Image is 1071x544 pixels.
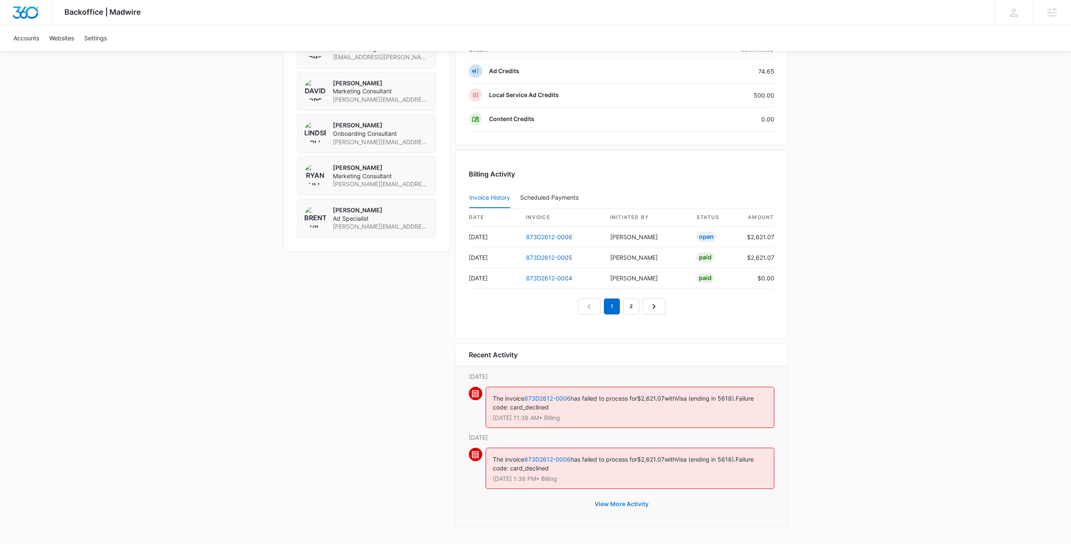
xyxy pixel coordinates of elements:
[489,115,534,123] p: Content Credits
[675,456,736,463] span: Visa (ending in 5618).
[696,252,714,262] div: Paid
[333,53,429,61] span: [EMAIL_ADDRESS][PERSON_NAME][DOMAIN_NAME]
[333,138,429,146] span: [PERSON_NAME][EMAIL_ADDRESS][PERSON_NAME][DOMAIN_NAME]
[524,456,571,463] a: 873D2612-0006
[333,79,429,87] p: [PERSON_NAME]
[304,79,326,101] img: David Korecki
[696,232,716,242] div: Open
[571,456,637,463] span: has failed to process for
[603,227,690,247] td: [PERSON_NAME]
[637,395,664,402] span: $2,621.07
[469,209,519,227] th: date
[469,169,774,179] h3: Billing Activity
[586,494,657,514] button: View More Activity
[333,129,429,138] span: Onboarding Consultant
[489,91,559,99] p: Local Service Ad Credits
[696,273,714,283] div: Paid
[469,247,519,268] td: [DATE]
[493,476,767,482] p: [DATE] 1:38 PM • Billing
[578,298,665,314] nav: Pagination
[44,25,79,51] a: Websites
[333,87,429,95] span: Marketing Consultant
[469,188,510,208] button: Invoice History
[8,25,44,51] a: Accounts
[489,67,519,75] p: Ad Credits
[333,180,429,188] span: [PERSON_NAME][EMAIL_ADDRESS][PERSON_NAME][DOMAIN_NAME]
[493,395,524,402] span: The invoice
[333,222,429,231] span: [PERSON_NAME][EMAIL_ADDRESS][PERSON_NAME][DOMAIN_NAME]
[526,233,572,240] a: 873D2612-0006
[304,164,326,185] img: Ryan Bullinger
[79,25,112,51] a: Settings
[685,59,774,83] td: 74.65
[690,209,740,227] th: status
[526,275,572,282] a: 873D2612-0004
[643,298,665,314] a: Next Page
[603,209,690,227] th: Initiated By
[304,206,326,228] img: Brent Avila
[493,456,524,463] span: The invoice
[664,456,675,463] span: with
[469,372,774,381] p: [DATE]
[664,395,675,402] span: with
[304,121,326,143] img: Lindsey Collett
[333,95,429,104] span: [PERSON_NAME][EMAIL_ADDRESS][PERSON_NAME][DOMAIN_NAME]
[603,268,690,288] td: [PERSON_NAME]
[623,298,639,314] a: Page 2
[603,247,690,268] td: [PERSON_NAME]
[526,254,572,261] a: 873D2612-0005
[519,209,603,227] th: invoice
[469,268,519,288] td: [DATE]
[604,298,620,314] em: 1
[524,395,571,402] a: 873D2612-0006
[333,164,429,172] p: [PERSON_NAME]
[469,433,774,442] p: [DATE]
[493,415,767,421] p: [DATE] 11:38 AM • Billing
[333,214,429,223] span: Ad Specialist
[685,83,774,107] td: 500.00
[675,395,736,402] span: Visa (ending in 5618).
[637,456,664,463] span: $2,621.07
[571,395,637,402] span: has failed to process for
[469,227,519,247] td: [DATE]
[469,350,518,360] h6: Recent Activity
[740,268,774,288] td: $0.00
[333,121,429,129] p: [PERSON_NAME]
[740,209,774,227] th: amount
[64,8,141,16] span: Backoffice | Madwire
[520,195,582,201] div: Scheduled Payments
[333,172,429,180] span: Marketing Consultant
[740,247,774,268] td: $2,621.07
[740,227,774,247] td: $2,621.07
[685,107,774,131] td: 0.00
[333,206,429,214] p: [PERSON_NAME]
